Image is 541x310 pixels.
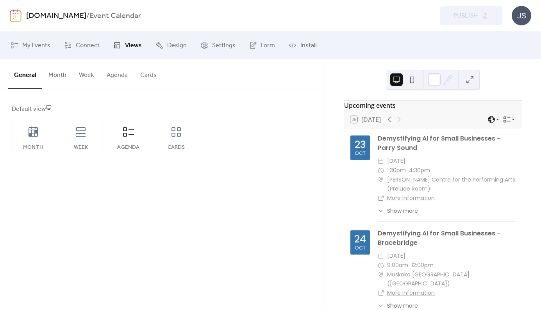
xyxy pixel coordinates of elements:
span: Settings [212,41,236,50]
div: ​ [378,289,384,298]
div: 23 [355,140,366,150]
a: Demystifying AI for Small Businesses - Parry Sound [378,134,500,152]
span: Views [125,41,142,50]
a: Design [150,35,193,56]
a: Install [283,35,322,56]
div: Default view [12,105,311,114]
div: ​ [378,251,384,261]
div: ​ [378,302,384,310]
div: Oct [355,246,366,251]
a: Settings [195,35,241,56]
span: Install [300,41,316,50]
div: Week [67,144,95,151]
span: Muskoka [GEOGRAPHIC_DATA] ([GEOGRAPHIC_DATA]) [387,270,516,289]
span: 9:00am [387,261,408,270]
div: ​ [378,261,384,270]
span: 12:00pm [411,261,434,270]
span: [DATE] [387,251,405,261]
a: My Events [5,35,56,56]
span: Form [261,41,275,50]
span: - [406,166,409,175]
button: Week [73,59,100,88]
div: ​ [378,194,384,203]
b: / [86,9,89,23]
div: JS [512,6,531,25]
span: Show more [387,207,418,215]
span: Connect [76,41,100,50]
button: ​Show more [378,302,418,310]
span: 1:30pm [387,166,406,175]
a: More Information [387,289,435,297]
a: Demystifying AI for Small Businesses - Bracebridge [378,229,500,247]
button: ​Show more [378,207,418,215]
div: Month [20,144,47,151]
b: Event Calendar [89,9,141,23]
span: - [408,261,411,270]
div: Upcoming events [344,101,522,110]
button: Cards [134,59,163,88]
a: Views [107,35,148,56]
span: [PERSON_NAME] Centre for the Performing Arts (Prelude Room) [387,175,516,194]
div: ​ [378,207,384,215]
a: [DOMAIN_NAME] [26,9,86,23]
img: logo [10,9,21,22]
button: Month [42,59,73,88]
div: Cards [162,144,190,151]
div: 24 [354,234,366,244]
div: ​ [378,157,384,166]
div: ​ [378,270,384,280]
div: ​ [378,175,384,185]
span: Design [167,41,187,50]
button: General [8,59,42,89]
div: ​ [378,166,384,175]
span: [DATE] [387,157,405,166]
a: Connect [58,35,105,56]
span: 4:30pm [409,166,430,175]
span: My Events [22,41,50,50]
div: Agenda [115,144,142,151]
a: More Information [387,194,435,202]
div: Oct [355,151,366,156]
a: Form [243,35,281,56]
span: Show more [387,302,418,310]
button: Agenda [100,59,134,88]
